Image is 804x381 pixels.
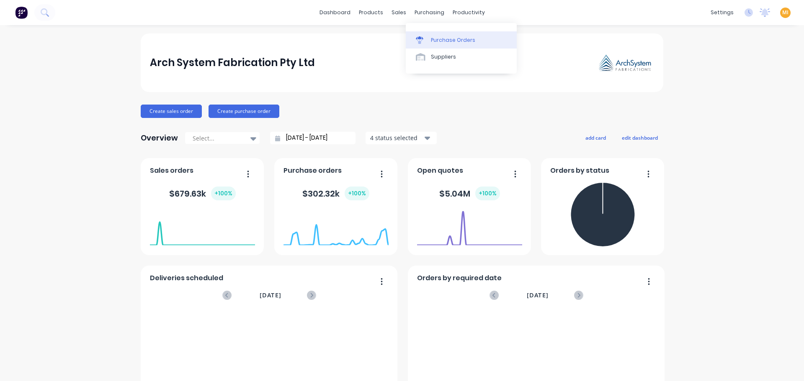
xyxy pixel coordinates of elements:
[406,49,517,65] a: Suppliers
[406,31,517,48] a: Purchase Orders
[141,105,202,118] button: Create sales order
[302,187,369,200] div: $ 302.32k
[315,6,355,19] a: dashboard
[211,187,236,200] div: + 100 %
[580,132,611,143] button: add card
[410,6,448,19] div: purchasing
[169,187,236,200] div: $ 679.63k
[527,291,549,300] span: [DATE]
[260,291,281,300] span: [DATE]
[150,273,223,283] span: Deliveries scheduled
[141,130,178,146] div: Overview
[616,132,663,143] button: edit dashboard
[387,6,410,19] div: sales
[431,53,456,61] div: Suppliers
[370,133,423,142] div: 4 status selected
[345,187,369,200] div: + 100 %
[439,187,500,200] div: $ 5.04M
[366,132,437,144] button: 4 status selected
[595,52,654,74] img: Arch System Fabrication Pty Ltd
[150,54,315,71] div: Arch System Fabrication Pty Ltd
[448,6,489,19] div: productivity
[355,6,387,19] div: products
[209,105,279,118] button: Create purchase order
[706,6,738,19] div: settings
[15,6,28,19] img: Factory
[475,187,500,200] div: + 100 %
[782,9,789,16] span: MI
[283,166,342,176] span: Purchase orders
[417,166,463,176] span: Open quotes
[550,166,609,176] span: Orders by status
[431,36,475,44] div: Purchase Orders
[150,166,193,176] span: Sales orders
